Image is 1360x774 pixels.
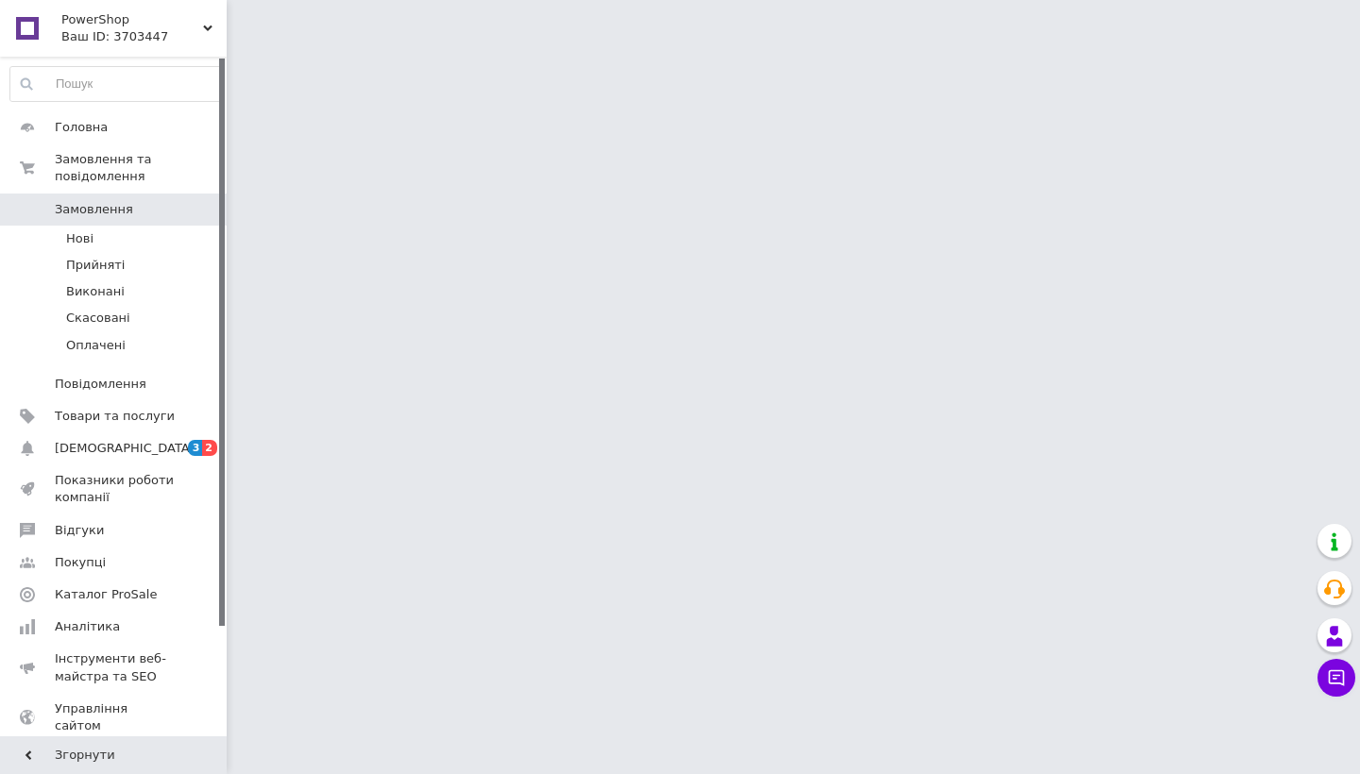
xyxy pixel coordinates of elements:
span: Головна [55,119,108,136]
span: 3 [188,440,203,456]
button: Чат з покупцем [1317,659,1355,697]
span: Відгуки [55,522,104,539]
span: Замовлення та повідомлення [55,151,227,185]
span: Оплачені [66,337,126,354]
span: Виконані [66,283,125,300]
span: Замовлення [55,201,133,218]
span: Показники роботи компанії [55,472,175,506]
span: PowerShop [61,11,203,28]
span: Прийняті [66,257,125,274]
span: Інструменти веб-майстра та SEO [55,650,175,684]
span: 2 [202,440,217,456]
span: Аналітика [55,618,120,635]
input: Пошук [10,67,222,101]
span: Покупці [55,554,106,571]
span: Нові [66,230,93,247]
span: Скасовані [66,310,130,327]
span: Управління сайтом [55,700,175,734]
span: Товари та послуги [55,408,175,425]
span: [DEMOGRAPHIC_DATA] [55,440,195,457]
div: Ваш ID: 3703447 [61,28,227,45]
span: Повідомлення [55,376,146,393]
span: Каталог ProSale [55,586,157,603]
